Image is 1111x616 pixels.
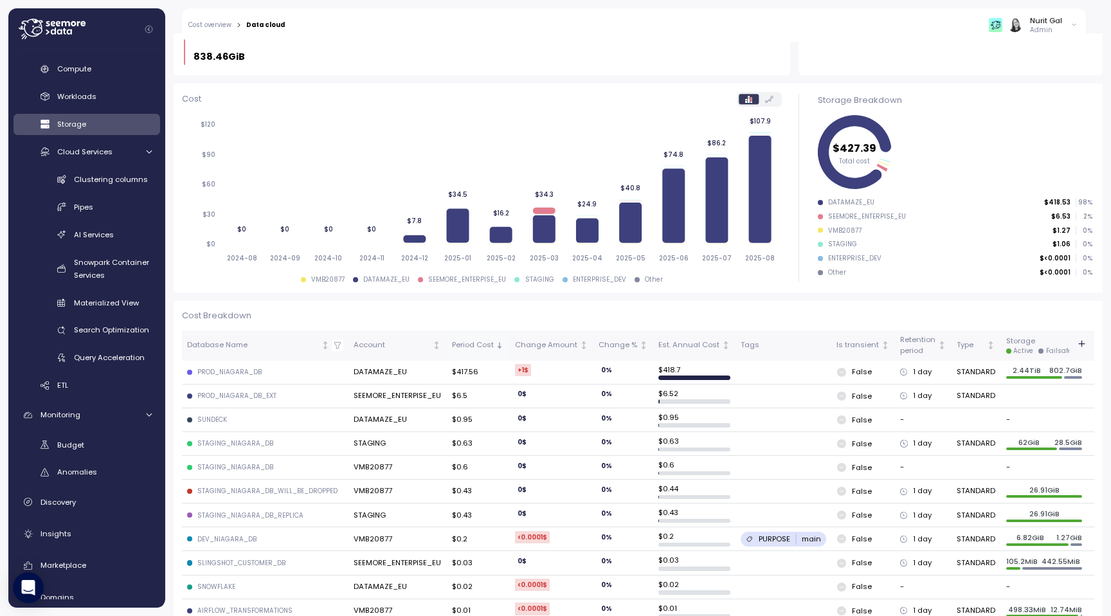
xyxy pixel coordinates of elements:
td: SEEMORE_ENTERPISE_EU [348,551,446,575]
tspan: $30 [203,210,215,219]
td: $ 0.43 [653,503,736,527]
td: $ 0.2 [653,527,736,551]
div: Other [645,275,663,284]
div: <0.0001 $ [515,602,550,615]
span: Query Acceleration [74,352,145,363]
p: $1.06 [1052,240,1070,249]
td: $0.63 [447,432,510,456]
td: SEEMORE_ENTERPISE_EU [348,385,446,408]
tspan: 2025-06 [659,254,689,262]
tspan: $7.8 [407,217,422,225]
a: Monitoring [14,403,160,428]
td: STANDARD [952,503,1000,527]
div: Not sorted [639,341,648,350]
div: 0 $ [515,412,529,424]
div: Not sorted [321,341,330,350]
tspan: $0 [366,224,375,233]
p: main [802,534,821,544]
p: False [852,486,872,496]
td: $417.56 [447,361,510,385]
td: VMB20877 [348,480,446,503]
p: 105.2MiB [1006,556,1038,566]
span: Anomalies [57,467,97,477]
div: DEV_NIAGARA_DB [197,535,257,544]
span: AI Services [74,230,114,240]
p: 0 % [1076,240,1092,249]
div: DATAMAZE_EU [363,275,410,284]
td: DATAMAZE_EU [348,361,446,385]
p: $1.27 [1052,226,1070,235]
p: 12.74MiB [1051,604,1082,615]
td: DATAMAZE_EU [348,575,446,599]
td: $ 6.52 [653,385,736,408]
a: Query Acceleration [14,347,160,368]
td: $0.43 [447,480,510,503]
th: Change AmountNot sorted [510,331,593,361]
div: 1 day [900,438,946,449]
div: 0 % [599,602,615,615]
div: 0 % [599,531,615,543]
tspan: $427.39 [833,141,876,156]
div: Not sorted [881,341,890,350]
a: Compute [14,59,160,80]
a: Insights [14,521,160,547]
div: STAGING_NIAGARA_DB_WILL_BE_DROPPED [197,487,338,496]
tspan: $86.2 [707,139,726,147]
p: 26.91GiB [1006,509,1083,519]
span: Search Optimization [74,325,149,335]
th: Est. Annual CostNot sorted [653,331,736,361]
p: 442.55MiB [1040,556,1082,566]
div: VMB20877 [828,226,862,235]
p: 62GiB [1006,437,1052,448]
p: False [852,462,872,473]
p: 2 % [1076,212,1092,221]
div: 1 day [900,510,946,521]
div: Change % [599,340,637,351]
div: 1 day [900,485,946,497]
div: Data cloud [246,22,285,28]
a: Discovery [14,489,160,515]
div: Storage [1006,336,1072,356]
div: 1 day [900,534,946,545]
div: SNOWFLAKE [197,583,235,592]
a: AI Services [14,224,160,245]
p: 0 % [1076,268,1092,277]
tspan: $40.8 [620,184,640,192]
div: Database Name [187,340,320,351]
p: False [852,391,872,401]
span: Workloads [57,91,96,102]
a: Search Optimization [14,320,160,341]
div: Failsafe [1046,347,1072,356]
span: Pipes [74,202,93,212]
div: 0 % [599,460,615,472]
div: VMB20877 [311,275,345,284]
td: STANDARD [952,432,1000,456]
td: $0.03 [447,551,510,575]
div: Account [354,340,430,351]
p: PURPOSE [759,534,790,544]
tspan: 2025-05 [616,254,646,262]
div: STAGING_NIAGARA_DB [197,463,273,472]
p: 838.46GiB [194,50,245,64]
div: 1 day [900,367,946,378]
div: Open Intercom Messenger [13,572,44,603]
div: 1 day [900,390,946,402]
div: Nurit Gal [1030,15,1062,26]
th: Change %Not sorted [593,331,653,361]
td: $ 0.44 [653,480,736,503]
th: Period CostSorted descending [447,331,510,361]
p: 0 % [1076,226,1092,235]
p: False [852,606,872,616]
span: Clustering columns [74,174,148,185]
img: ACg8ocIVugc3DtI--ID6pffOeA5XcvoqExjdOmyrlhjOptQpqjom7zQ=s96-c [1008,18,1022,32]
tspan: $16.2 [492,208,509,217]
p: 498.33MiB [1006,604,1049,615]
div: Active [1013,347,1033,356]
th: AccountNot sorted [348,331,446,361]
tspan: 2025-02 [487,254,516,262]
span: Storage [57,119,86,129]
td: $ 0.6 [653,456,736,480]
tspan: $24.9 [577,200,597,208]
div: Is transient [836,340,879,351]
td: $ 0.63 [653,432,736,456]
